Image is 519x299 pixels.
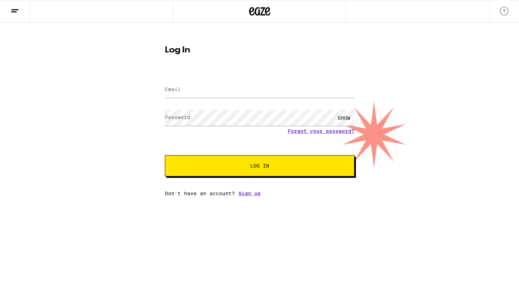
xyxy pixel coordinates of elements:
[238,191,261,196] a: Sign up
[165,86,181,92] label: Email
[165,114,190,120] label: Password
[4,5,51,11] span: Hi. Need any help?
[250,163,269,168] span: Log In
[333,110,354,126] div: SHOW
[288,128,354,134] a: Forgot your password?
[165,155,354,176] button: Log In
[165,191,354,196] div: Don't have an account?
[165,46,354,55] h1: Log In
[165,82,354,98] input: Email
